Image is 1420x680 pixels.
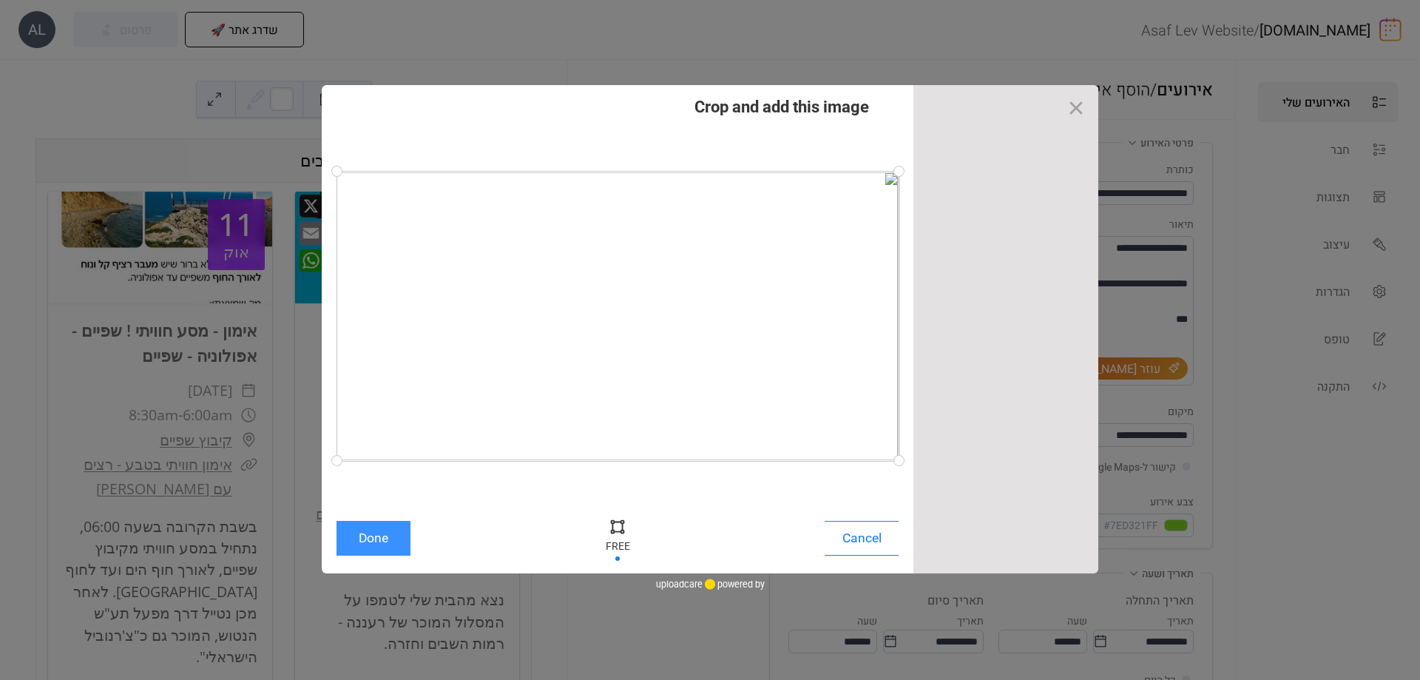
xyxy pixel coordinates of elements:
a: uploadcare [656,579,717,590]
div: Crop and add this image [694,98,869,116]
button: Close [1054,85,1098,129]
div: powered by [656,573,765,596]
button: Cancel [825,521,899,556]
button: Done [337,521,410,556]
